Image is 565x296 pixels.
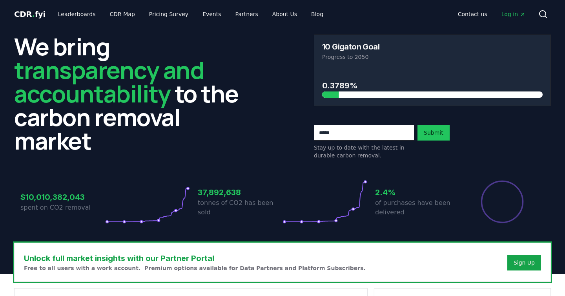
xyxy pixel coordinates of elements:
h3: Unlock full market insights with our Partner Portal [24,252,366,264]
a: CDR.fyi [14,9,46,20]
h3: $10,010,382,043 [20,191,105,203]
a: Events [196,7,227,21]
a: Log in [495,7,532,21]
a: Blog [305,7,330,21]
a: Partners [229,7,264,21]
a: Sign Up [514,259,535,267]
span: CDR fyi [14,9,46,19]
p: of purchases have been delivered [375,198,460,217]
a: About Us [266,7,303,21]
div: Percentage of sales delivered [480,180,524,224]
a: Leaderboards [52,7,102,21]
a: Contact us [452,7,494,21]
h3: 2.4% [375,186,460,198]
span: Log in [501,10,526,18]
p: Stay up to date with the latest in durable carbon removal. [314,144,414,159]
button: Submit [417,125,450,141]
h3: 37,892,638 [198,186,282,198]
span: transparency and accountability [14,54,204,110]
span: . [32,9,35,19]
p: Free to all users with a work account. Premium options available for Data Partners and Platform S... [24,264,366,272]
nav: Main [52,7,330,21]
p: tonnes of CO2 has been sold [198,198,282,217]
p: spent on CO2 removal [20,203,105,212]
h2: We bring to the carbon removal market [14,35,251,152]
a: Pricing Survey [143,7,195,21]
p: Progress to 2050 [322,53,543,61]
nav: Main [452,7,532,21]
h3: 10 Gigaton Goal [322,43,379,51]
button: Sign Up [507,255,541,270]
a: CDR Map [104,7,141,21]
h3: 0.3789% [322,80,543,91]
